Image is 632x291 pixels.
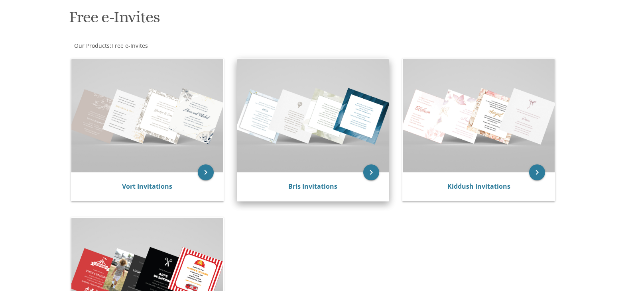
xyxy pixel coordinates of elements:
h1: Free e-Invites [69,8,394,32]
div: : [67,42,316,50]
a: Free e-Invites [111,42,148,49]
img: Bris Invitations [237,59,389,172]
a: keyboard_arrow_right [529,164,545,180]
a: Vort Invitations [122,182,172,191]
span: Free e-Invites [112,42,148,49]
a: keyboard_arrow_right [363,164,379,180]
a: keyboard_arrow_right [198,164,214,180]
img: Kiddush Invitations [403,59,555,172]
a: Kiddush Invitations [447,182,510,191]
a: Bris Invitations [288,182,337,191]
a: Our Products [73,42,110,49]
img: Vort Invitations [71,59,223,172]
